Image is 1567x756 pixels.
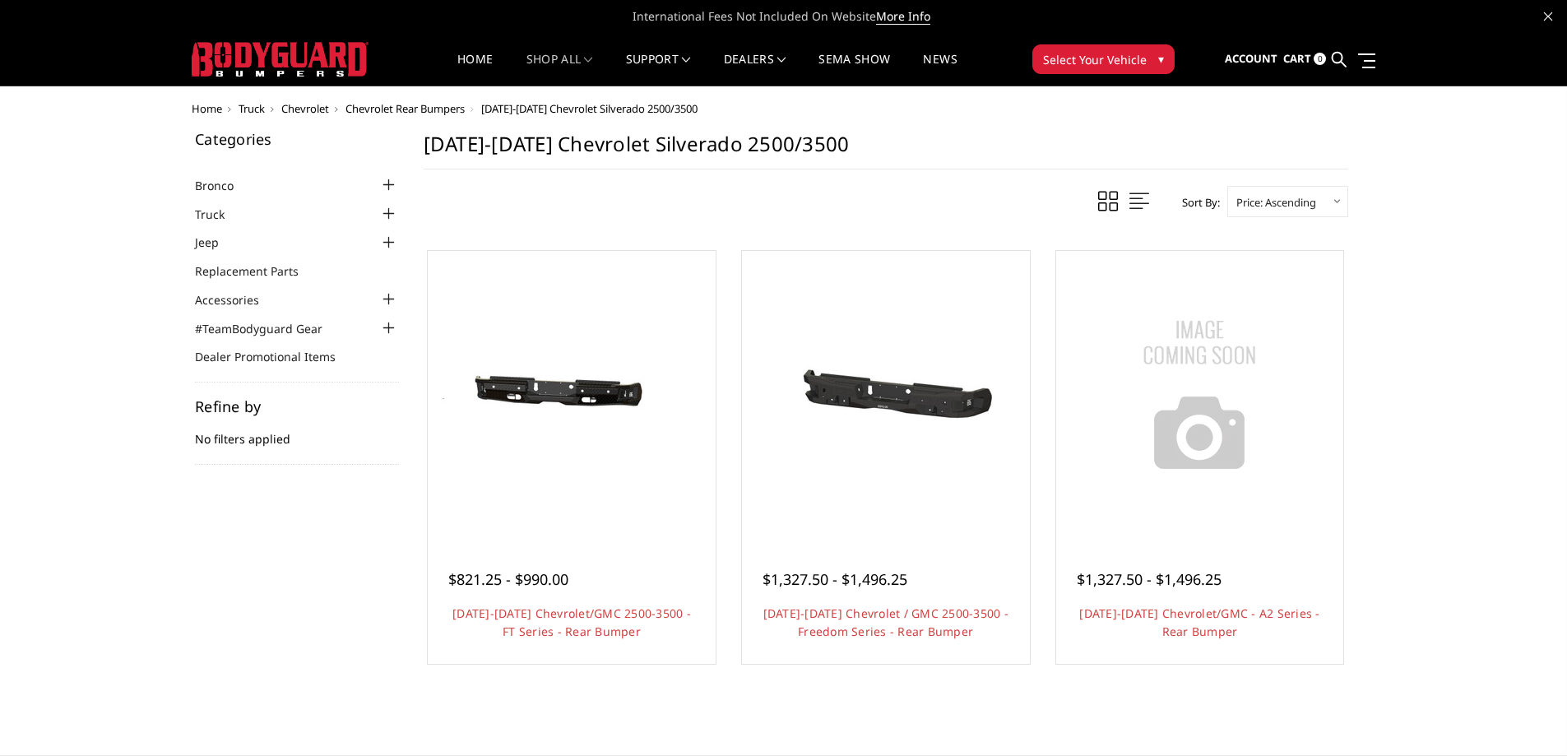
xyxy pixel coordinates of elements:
a: Chevrolet [281,101,329,116]
a: Support [626,53,691,86]
span: ▾ [1158,50,1164,67]
a: Account [1225,37,1277,81]
span: Select Your Vehicle [1043,51,1147,68]
a: Replacement Parts [195,262,319,280]
a: More Info [876,8,930,25]
span: Cart [1283,51,1311,66]
img: BODYGUARD BUMPERS [192,42,369,77]
a: Dealer Promotional Items [195,348,356,365]
a: [DATE]-[DATE] Chevrolet/GMC - A2 Series - Rear Bumper [1079,605,1319,639]
span: [DATE]-[DATE] Chevrolet Silverado 2500/3500 [481,101,698,116]
h5: Refine by [195,399,399,414]
a: News [923,53,957,86]
a: [DATE]-[DATE] Chevrolet/GMC 2500-3500 - FT Series - Rear Bumper [452,605,691,639]
a: Truck [195,206,245,223]
a: 2020-2025 Chevrolet/GMC 2500-3500 - FT Series - Rear Bumper 2020-2025 Chevrolet/GMC 2500-3500 - F... [432,255,712,535]
a: shop all [526,53,593,86]
a: Jeep [195,234,239,251]
a: Chevrolet Rear Bumpers [345,101,465,116]
a: #TeamBodyguard Gear [195,320,343,337]
a: Bronco [195,177,254,194]
span: $1,327.50 - $1,496.25 [1077,569,1222,589]
div: No filters applied [195,399,399,465]
button: Select Your Vehicle [1032,44,1175,74]
span: Account [1225,51,1277,66]
h1: [DATE]-[DATE] Chevrolet Silverado 2500/3500 [424,132,1348,169]
a: Truck [239,101,265,116]
a: 2020-2025 Chevrolet / GMC 2500-3500 - Freedom Series - Rear Bumper 2020-2025 Chevrolet / GMC 2500... [746,255,1026,535]
a: [DATE]-[DATE] Chevrolet / GMC 2500-3500 - Freedom Series - Rear Bumper [763,605,1008,639]
span: 0 [1314,53,1326,65]
a: Accessories [195,291,280,308]
a: Home [457,53,493,86]
label: Sort By: [1173,190,1220,215]
h5: Categories [195,132,399,146]
span: $1,327.50 - $1,496.25 [763,569,907,589]
a: Dealers [724,53,786,86]
a: Cart 0 [1283,37,1326,81]
a: SEMA Show [818,53,890,86]
span: $821.25 - $990.00 [448,569,568,589]
a: Home [192,101,222,116]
